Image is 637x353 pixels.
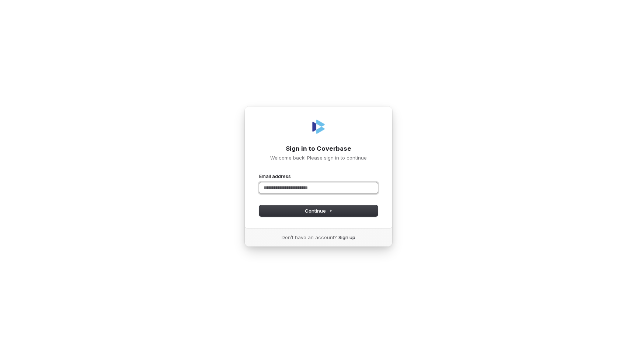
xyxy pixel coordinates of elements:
span: Don’t have an account? [282,234,337,241]
p: Welcome back! Please sign in to continue [259,154,378,161]
a: Sign up [338,234,355,241]
h1: Sign in to Coverbase [259,144,378,153]
button: Continue [259,205,378,216]
span: Continue [305,207,333,214]
label: Email address [259,173,291,179]
img: Coverbase [310,118,327,136]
